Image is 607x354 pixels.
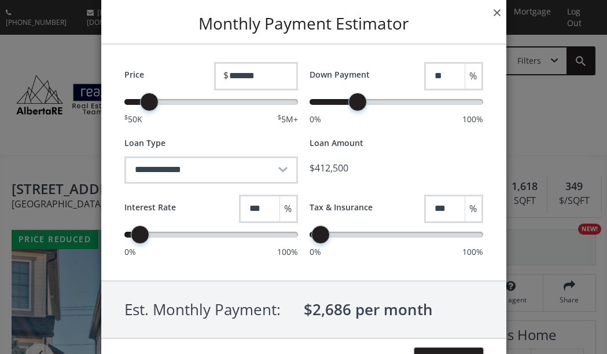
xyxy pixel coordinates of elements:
label: Loan Type [124,136,165,151]
span: 5M+ [278,114,298,125]
div: $ [223,69,229,82]
span: % [465,195,483,223]
sup: $ [278,113,281,121]
span: 50K [124,114,142,125]
label: Interest Rate [124,200,176,215]
span: 100% [462,246,483,258]
span: 100% [277,246,298,258]
span: 100% [462,114,483,125]
span: 0% [124,246,136,258]
sup: $ [124,113,128,121]
span: % [465,62,483,90]
span: 0% [310,246,321,258]
span: 0% [310,114,321,125]
div: Loan Amount [310,136,483,151]
span: $ 2,686 per month [304,299,483,320]
label: Down Payment [310,68,370,82]
span: Est. Monthly Payment: [124,299,304,320]
label: Tax & Insurance [310,200,373,215]
label: Price [124,68,144,82]
span: % [279,195,298,223]
div: $ 412,500 [310,156,483,181]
